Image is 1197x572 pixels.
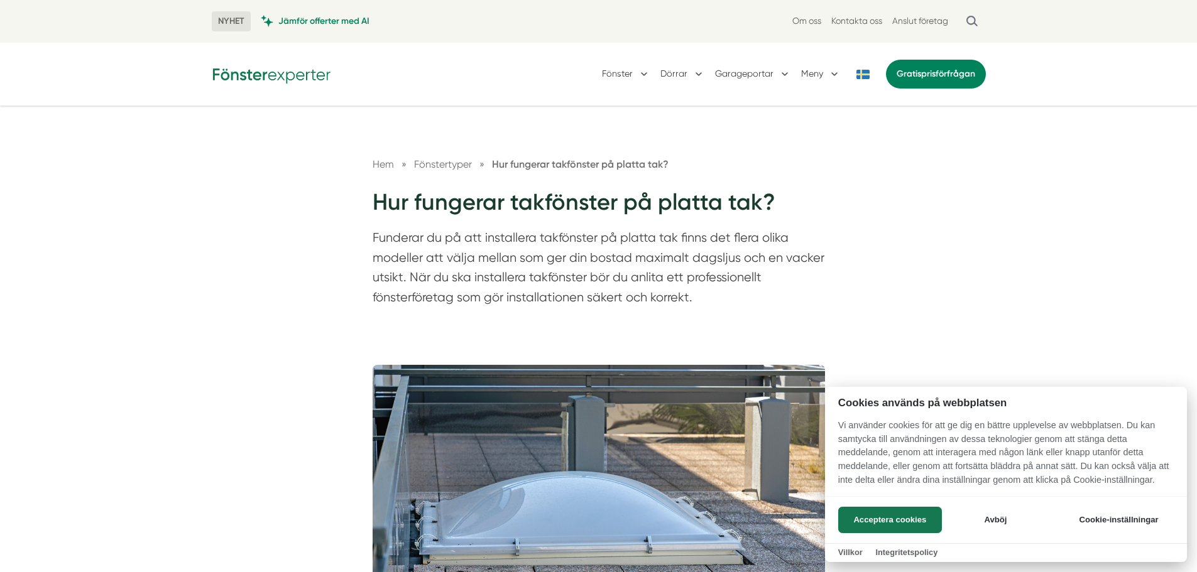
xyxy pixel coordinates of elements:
[1064,507,1174,533] button: Cookie-inställningar
[838,548,863,557] a: Villkor
[875,548,937,557] a: Integritetspolicy
[838,507,942,533] button: Acceptera cookies
[946,507,1046,533] button: Avböj
[825,397,1187,409] h2: Cookies används på webbplatsen
[825,419,1187,495] p: Vi använder cookies för att ge dig en bättre upplevelse av webbplatsen. Du kan samtycka till anvä...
